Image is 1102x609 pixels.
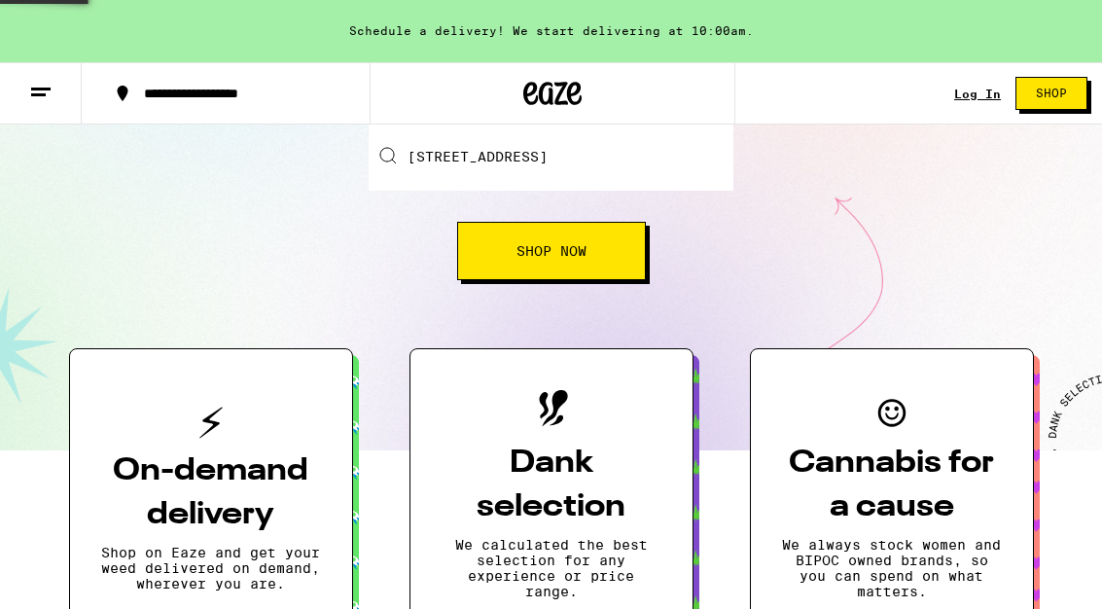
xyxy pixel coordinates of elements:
h3: On-demand delivery [101,449,321,537]
p: Shop on Eaze and get your weed delivered on demand, wherever you are. [101,545,321,591]
span: Shop Now [516,244,587,258]
button: Shop Now [457,222,646,280]
a: Shop [1001,77,1102,110]
h3: Cannabis for a cause [782,442,1002,529]
p: We always stock women and BIPOC owned brands, so you can spend on what matters. [782,537,1002,599]
span: Shop [1036,88,1067,99]
a: Log In [954,88,1001,100]
h3: Dank selection [442,442,661,529]
p: We calculated the best selection for any experience or price range. [442,537,661,599]
button: Shop [1015,77,1087,110]
input: Enter your delivery address [369,123,733,191]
